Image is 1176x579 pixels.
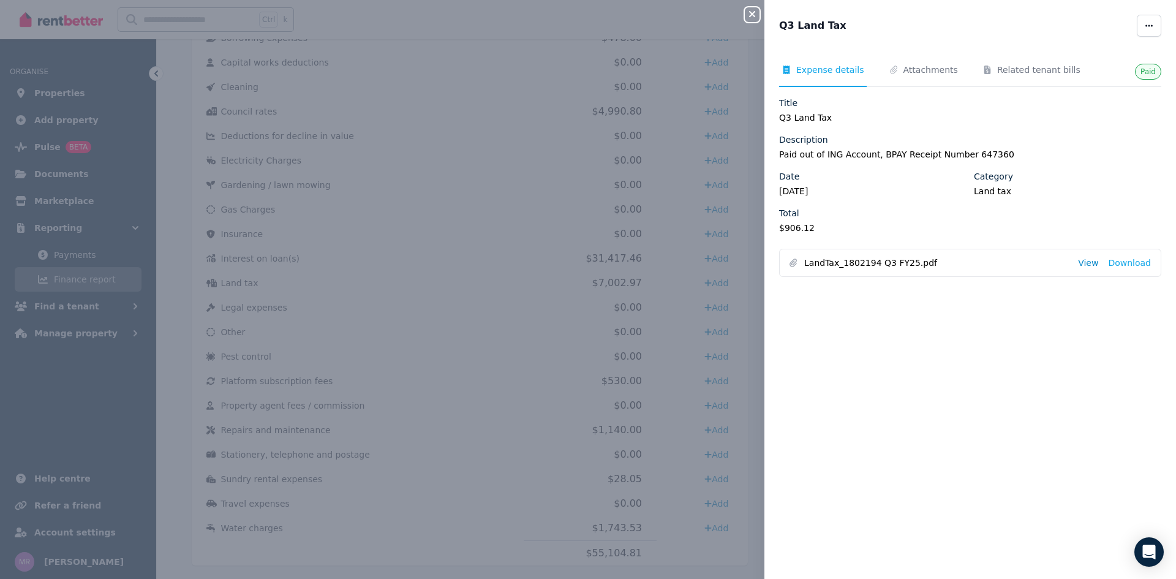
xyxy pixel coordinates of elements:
span: Paid [1140,67,1156,76]
legend: Q3 Land Tax [779,112,1161,124]
label: Category [974,170,1013,183]
span: Expense details [796,64,864,76]
a: View [1078,257,1098,269]
legend: [DATE] [779,185,967,197]
label: Total [779,207,799,219]
label: Description [779,134,828,146]
span: LandTax_1802194 Q3 FY25.pdf [804,257,1068,269]
div: Open Intercom Messenger [1134,537,1164,567]
a: Download [1108,257,1151,269]
nav: Tabs [779,64,1161,87]
span: Related tenant bills [997,64,1080,76]
span: Attachments [903,64,958,76]
legend: Land tax [974,185,1161,197]
legend: $906.12 [779,222,967,234]
label: Title [779,97,797,109]
label: Date [779,170,799,183]
legend: Paid out of ING Account, BPAY Receipt Number 647360 [779,148,1161,161]
span: Q3 Land Tax [779,18,846,33]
